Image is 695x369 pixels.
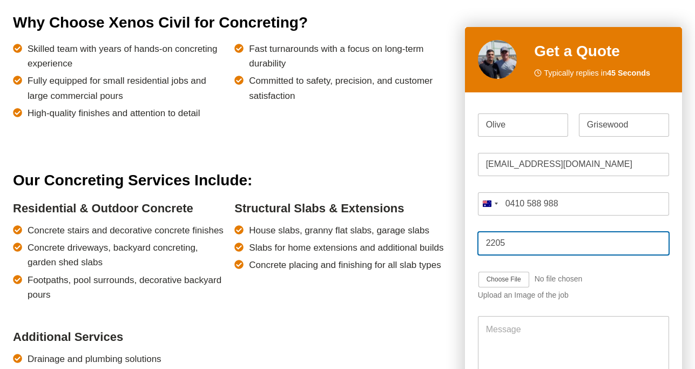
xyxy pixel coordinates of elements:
[534,40,669,63] h2: Get a Quote
[544,67,650,79] span: Typically replies in
[249,240,443,255] span: Slabs for home extensions and additional builds
[249,42,447,71] span: Fast turnarounds with a focus on long-term durability
[478,192,669,216] input: Mobile
[13,199,226,217] h4: Residential & Outdoor Concrete
[478,153,669,176] input: Email
[249,223,429,238] span: House slabs, granny flat slabs, garage slabs
[13,11,448,34] h2: Why Choose Xenos Civil for Concreting?
[28,352,161,366] span: Drainage and plumbing solutions
[28,73,226,103] span: Fully equipped for small residential jobs and large commercial pours
[478,232,669,255] input: Post Code: E.g 2000
[28,106,200,120] span: High-quality finishes and attention to detail
[579,113,669,137] input: Last Name
[28,273,226,302] span: Footpaths, pool surrounds, decorative backyard pours
[478,113,568,137] input: First Name
[607,69,650,77] strong: 45 Seconds
[13,328,226,346] h4: Additional Services
[249,73,447,103] span: Committed to safety, precision, and customer satisfaction
[234,199,447,217] h4: Structural Slabs & Extensions
[28,223,224,238] span: Concrete stairs and decorative concrete finishes
[28,240,226,270] span: Concrete driveways, backyard concreting, garden shed slabs
[13,169,448,192] h2: Our Concreting Services Include:
[28,42,226,71] span: Skilled team with years of hands-on concreting experience
[478,291,669,300] div: Upload an Image of the job
[478,192,502,216] button: Selected country
[249,258,441,272] span: Concrete placing and finishing for all slab types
